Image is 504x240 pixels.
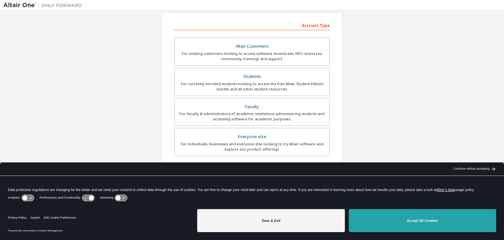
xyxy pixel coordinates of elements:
[3,2,85,9] img: Altair One
[178,141,325,152] div: For individuals, businesses and everyone else looking to try Altair software and explore our prod...
[178,42,325,51] div: Altair Customers
[178,81,325,92] div: For currently enrolled students looking to access the free Altair Student Edition bundle and all ...
[178,51,325,61] div: For existing customers looking to access software downloads, HPC resources, community, trainings ...
[178,102,325,111] div: Faculty
[174,20,330,30] div: Account Type
[178,111,325,122] div: For faculty & administrators of academic institutions administering students and accessing softwa...
[178,132,325,141] div: Everyone else
[178,72,325,81] div: Students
